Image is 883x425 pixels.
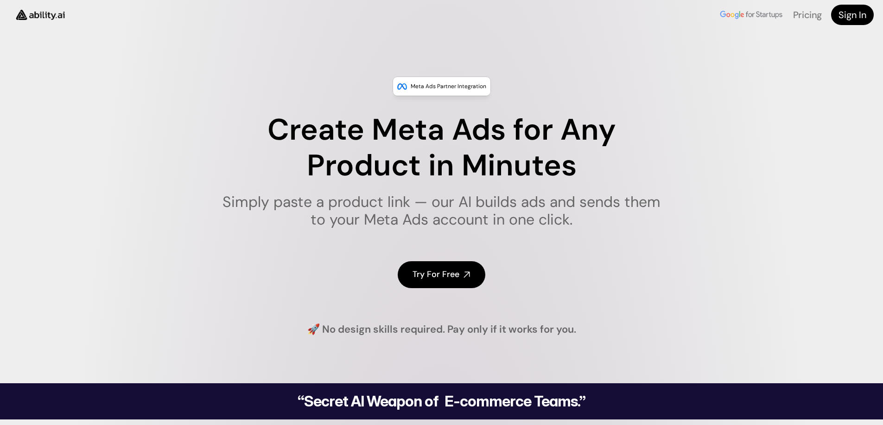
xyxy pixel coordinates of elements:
a: Try For Free [398,261,485,288]
p: Meta Ads Partner Integration [411,82,486,91]
h2: “Secret AI Weapon of E-commerce Teams.” [274,394,610,409]
h1: Create Meta Ads for Any Product in Minutes [216,112,667,184]
h1: Simply paste a product link — our AI builds ads and sends them to your Meta Ads account in one cl... [216,193,667,229]
h4: 🚀 No design skills required. Pay only if it works for you. [307,322,576,337]
a: Pricing [793,9,822,21]
h4: Sign In [839,8,866,21]
h4: Try For Free [413,269,459,280]
a: Sign In [831,5,874,25]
